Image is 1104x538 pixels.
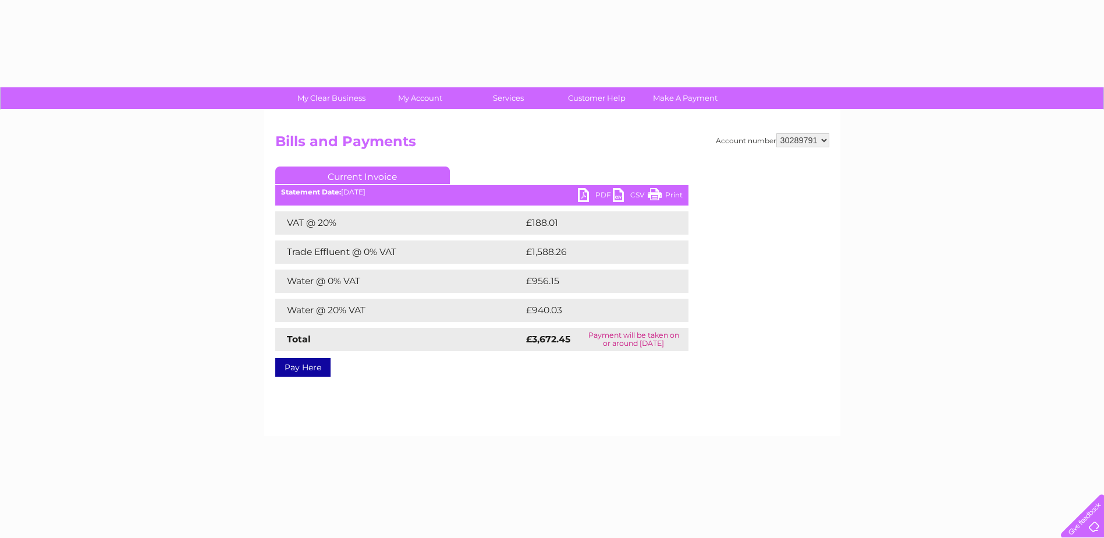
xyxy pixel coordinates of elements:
strong: £3,672.45 [526,334,570,345]
td: £956.15 [523,270,667,293]
a: Services [460,87,556,109]
td: Trade Effluent @ 0% VAT [275,240,523,264]
a: My Clear Business [283,87,379,109]
strong: Total [287,334,311,345]
div: [DATE] [275,188,688,196]
a: Current Invoice [275,167,450,184]
a: PDF [578,188,613,205]
td: Water @ 20% VAT [275,299,523,322]
a: Print [648,188,683,205]
a: Customer Help [549,87,645,109]
a: Make A Payment [637,87,733,109]
h2: Bills and Payments [275,133,829,155]
b: Statement Date: [281,187,341,196]
td: VAT @ 20% [275,211,523,235]
a: Pay Here [275,358,331,377]
div: Account number [716,133,829,147]
td: £1,588.26 [523,240,670,264]
td: Payment will be taken on or around [DATE] [579,328,688,351]
a: My Account [372,87,468,109]
td: £188.01 [523,211,666,235]
td: £940.03 [523,299,668,322]
td: Water @ 0% VAT [275,270,523,293]
a: CSV [613,188,648,205]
